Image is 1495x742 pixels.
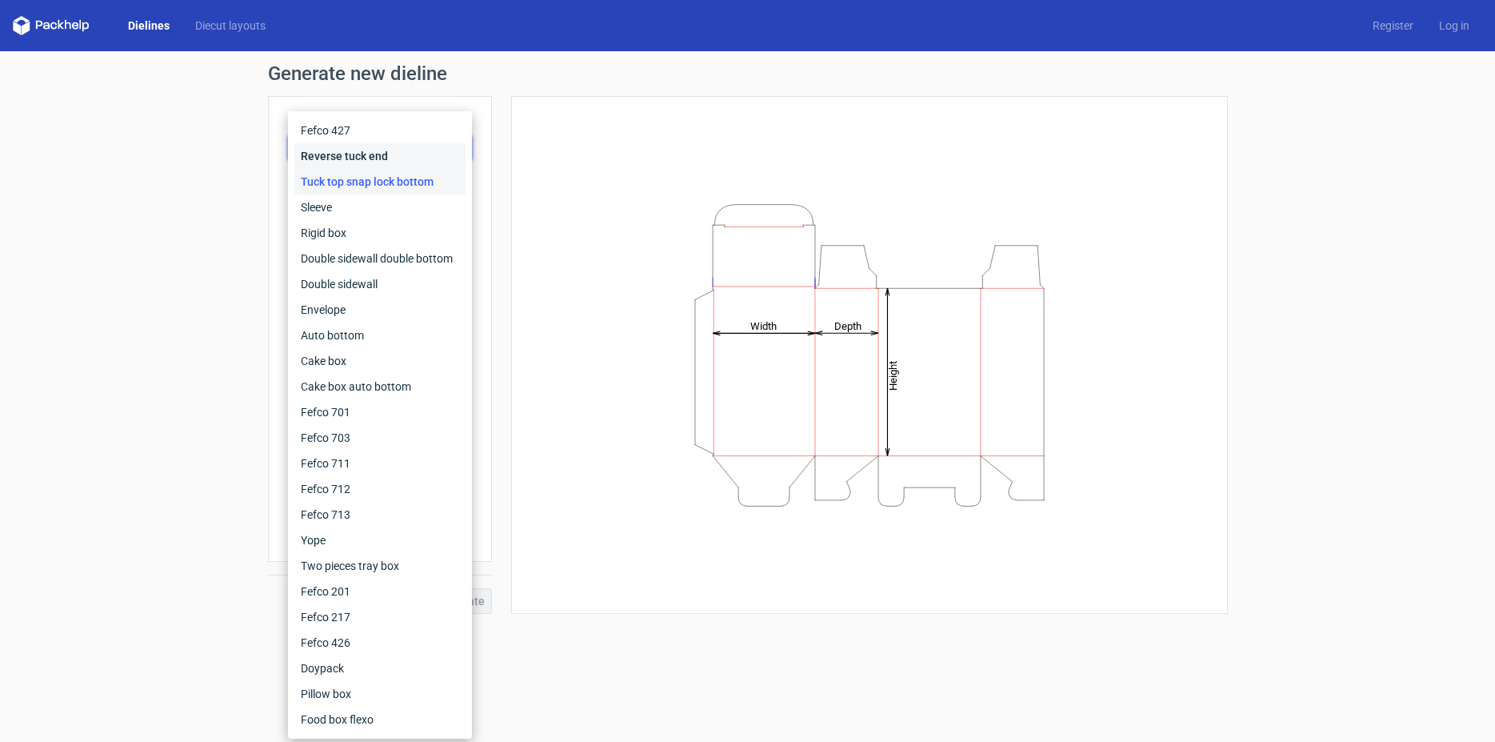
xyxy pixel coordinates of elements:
[294,271,466,297] div: Double sidewall
[294,323,466,348] div: Auto bottom
[294,220,466,246] div: Rigid box
[294,118,466,143] div: Fefco 427
[294,143,466,169] div: Reverse tuck end
[294,681,466,707] div: Pillow box
[294,527,466,553] div: Yope
[294,553,466,579] div: Two pieces tray box
[834,319,861,331] tspan: Depth
[182,18,278,34] a: Diecut layouts
[294,169,466,195] div: Tuck top snap lock bottom
[294,451,466,476] div: Fefco 711
[749,319,776,331] tspan: Width
[294,476,466,502] div: Fefco 712
[294,195,466,220] div: Sleeve
[294,246,466,271] div: Double sidewall double bottom
[294,297,466,323] div: Envelope
[294,374,466,399] div: Cake box auto bottom
[294,604,466,630] div: Fefco 217
[887,360,899,390] tspan: Height
[294,425,466,451] div: Fefco 703
[268,64,1228,83] h1: Generate new dieline
[294,579,466,604] div: Fefco 201
[294,399,466,425] div: Fefco 701
[294,656,466,681] div: Doypack
[294,348,466,374] div: Cake box
[115,18,182,34] a: Dielines
[294,630,466,656] div: Fefco 426
[294,502,466,527] div: Fefco 713
[294,707,466,732] div: Food box flexo
[1426,18,1482,34] a: Log in
[1360,18,1426,34] a: Register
